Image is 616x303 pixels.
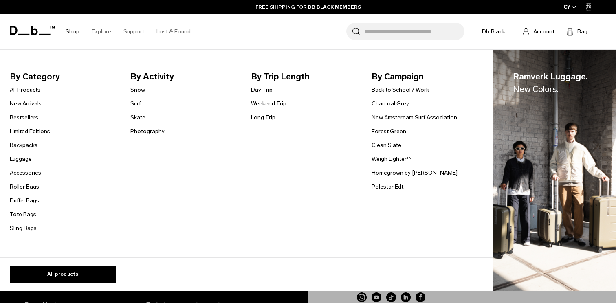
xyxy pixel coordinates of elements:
[10,99,42,108] a: New Arrivals
[10,113,38,122] a: Bestsellers
[10,169,41,177] a: Accessories
[372,169,458,177] a: Homegrown by [PERSON_NAME]
[255,3,361,11] a: FREE SHIPPING FOR DB BLACK MEMBERS
[493,50,616,291] a: Ramverk Luggage.New Colors. Db
[130,70,238,83] span: By Activity
[123,17,144,46] a: Support
[533,27,554,36] span: Account
[577,27,587,36] span: Bag
[372,70,479,83] span: By Campaign
[130,113,145,122] a: Skate
[10,86,40,94] a: All Products
[372,99,409,108] a: Charcoal Grey
[372,113,457,122] a: New Amsterdam Surf Association
[523,26,554,36] a: Account
[92,17,111,46] a: Explore
[10,70,117,83] span: By Category
[372,86,429,94] a: Back to School / Work
[66,17,79,46] a: Shop
[372,182,405,191] a: Polestar Edt.
[372,155,412,163] a: Weigh Lighter™
[251,113,275,122] a: Long Trip
[513,70,588,96] span: Ramverk Luggage.
[130,127,165,136] a: Photography
[251,86,273,94] a: Day Trip
[372,127,406,136] a: Forest Green
[156,17,191,46] a: Lost & Found
[10,266,116,283] a: All products
[130,99,141,108] a: Surf
[10,141,37,149] a: Backpacks
[10,155,32,163] a: Luggage
[59,14,197,49] nav: Main Navigation
[10,224,37,233] a: Sling Bags
[10,210,36,219] a: Tote Bags
[251,70,359,83] span: By Trip Length
[130,86,145,94] a: Snow
[10,182,39,191] a: Roller Bags
[10,196,39,205] a: Duffel Bags
[567,26,587,36] button: Bag
[493,50,616,291] img: Db
[10,127,50,136] a: Limited Editions
[477,23,510,40] a: Db Black
[513,84,559,94] span: New Colors.
[372,141,401,149] a: Clean Slate
[251,99,286,108] a: Weekend Trip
